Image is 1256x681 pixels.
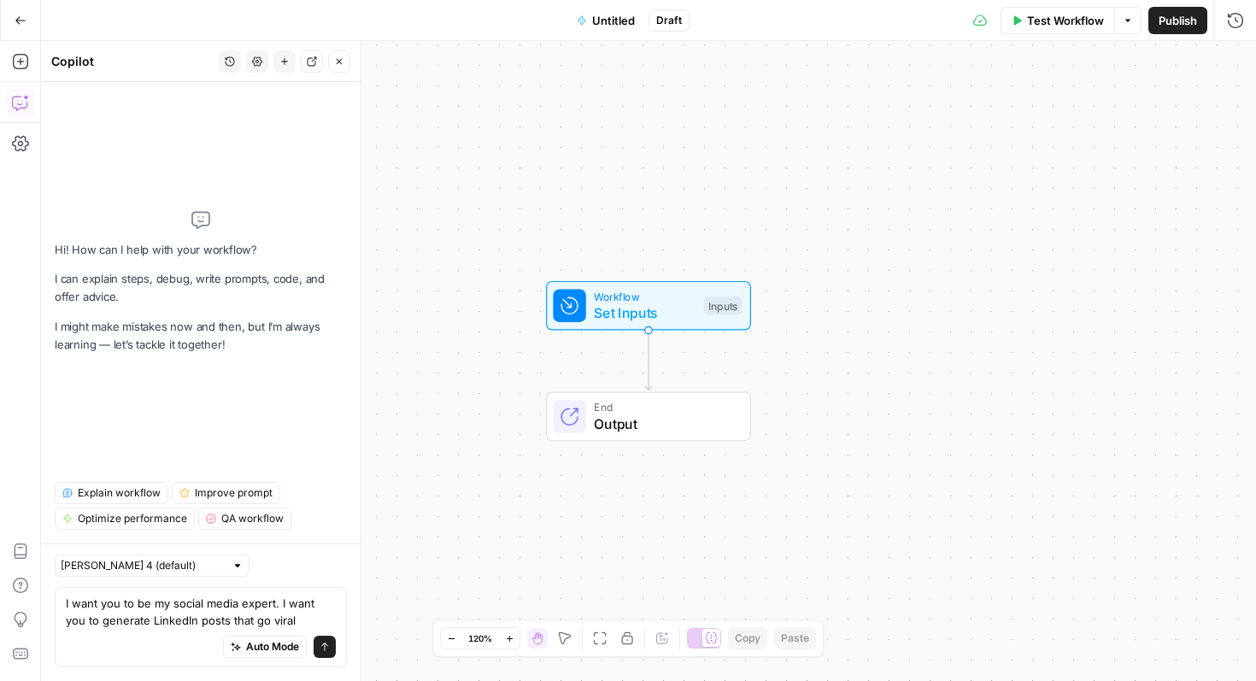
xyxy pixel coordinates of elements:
span: 120% [468,631,492,645]
g: Edge from start to end [645,331,651,390]
span: Improve prompt [195,485,273,501]
div: WorkflowSet InputsInputs [490,281,807,331]
button: Improve prompt [172,482,280,504]
span: Untitled [592,12,635,29]
span: Test Workflow [1027,12,1104,29]
div: Copilot [51,53,214,70]
button: Paste [774,627,816,649]
p: I can explain steps, debug, write prompts, code, and offer advice. [55,270,347,306]
p: Hi! How can I help with your workflow? [55,241,347,259]
span: Optimize performance [78,511,187,526]
span: Output [594,414,733,434]
div: Inputs [704,296,742,315]
div: EndOutput [490,392,807,442]
span: Workflow [594,288,695,304]
span: QA workflow [221,511,284,526]
button: Optimize performance [55,508,195,530]
button: Untitled [566,7,645,34]
span: Paste [781,631,809,646]
button: Copy [728,627,767,649]
span: End [594,399,733,415]
textarea: I want you to be my social media expert. I want you to generate LinkedIn posts that go viral [66,595,336,629]
span: Auto Mode [246,639,299,655]
button: Publish [1148,7,1207,34]
span: Set Inputs [594,302,695,323]
span: Explain workflow [78,485,161,501]
button: QA workflow [198,508,291,530]
button: Auto Mode [223,636,307,658]
span: Publish [1159,12,1197,29]
p: I might make mistakes now and then, but I’m always learning — let’s tackle it together! [55,318,347,354]
button: Explain workflow [55,482,168,504]
span: Draft [656,13,682,28]
button: Test Workflow [1001,7,1114,34]
input: Claude Sonnet 4 (default) [61,557,225,574]
span: Copy [735,631,760,646]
